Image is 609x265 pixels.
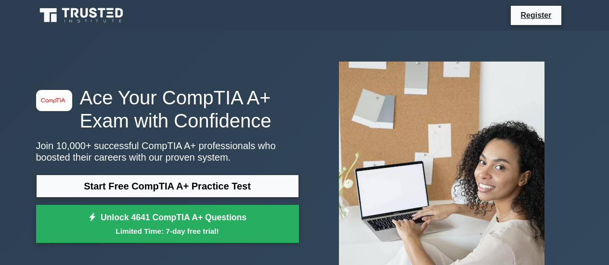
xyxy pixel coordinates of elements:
h1: Ace Your CompTIA A+ Exam with Confidence [36,86,299,132]
a: Register [515,9,557,21]
a: Start Free CompTIA A+ Practice Test [36,175,299,198]
small: Limited Time: 7-day free trial! [48,226,287,237]
a: Unlock 4641 CompTIA A+ QuestionsLimited Time: 7-day free trial! [36,205,299,243]
p: Join 10,000+ successful CompTIA A+ professionals who boosted their careers with our proven system. [36,140,299,163]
